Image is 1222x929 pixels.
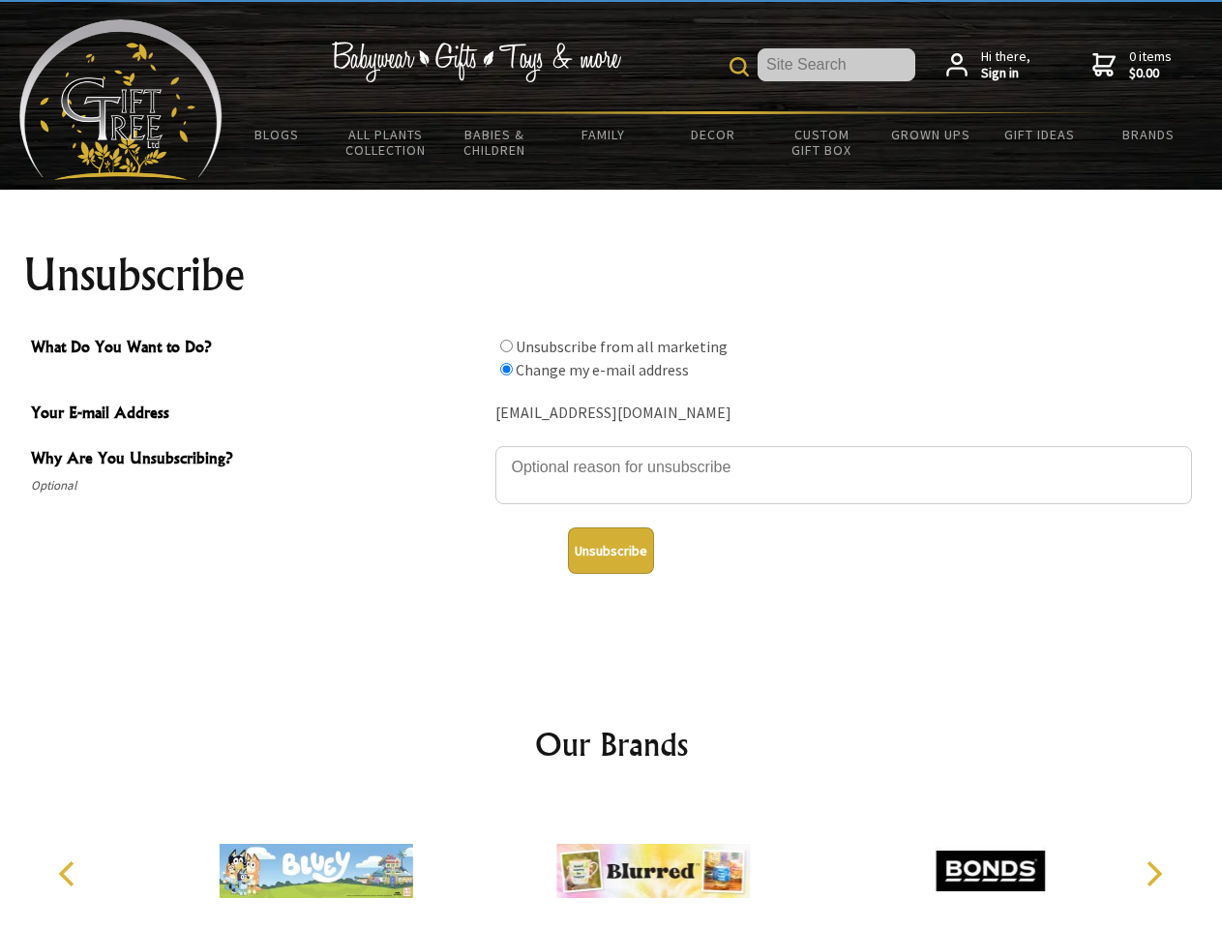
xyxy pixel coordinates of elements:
[500,340,513,352] input: What Do You Want to Do?
[39,721,1184,767] h2: Our Brands
[1092,48,1172,82] a: 0 items$0.00
[946,48,1030,82] a: Hi there,Sign in
[495,446,1192,504] textarea: Why Are You Unsubscribing?
[730,57,749,76] img: product search
[985,114,1094,155] a: Gift Ideas
[223,114,332,155] a: BLOGS
[23,252,1200,298] h1: Unsubscribe
[31,401,486,429] span: Your E-mail Address
[31,335,486,363] span: What Do You Want to Do?
[758,48,915,81] input: Site Search
[332,114,441,170] a: All Plants Collection
[48,853,91,895] button: Previous
[331,42,621,82] img: Babywear - Gifts - Toys & more
[495,399,1192,429] div: [EMAIL_ADDRESS][DOMAIN_NAME]
[440,114,550,170] a: Babies & Children
[981,65,1030,82] strong: Sign in
[31,446,486,474] span: Why Are You Unsubscribing?
[981,48,1030,82] span: Hi there,
[516,337,728,356] label: Unsubscribe from all marketing
[1129,47,1172,82] span: 0 items
[550,114,659,155] a: Family
[516,360,689,379] label: Change my e-mail address
[500,363,513,375] input: What Do You Want to Do?
[876,114,985,155] a: Grown Ups
[31,474,486,497] span: Optional
[1129,65,1172,82] strong: $0.00
[568,527,654,574] button: Unsubscribe
[767,114,877,170] a: Custom Gift Box
[658,114,767,155] a: Decor
[19,19,223,180] img: Babyware - Gifts - Toys and more...
[1132,853,1175,895] button: Next
[1094,114,1204,155] a: Brands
